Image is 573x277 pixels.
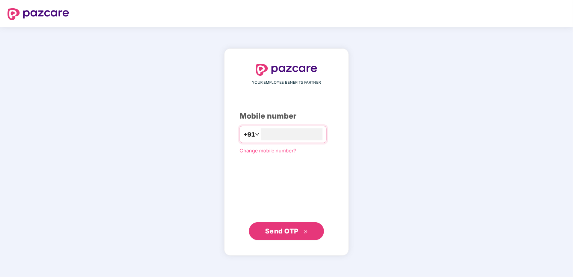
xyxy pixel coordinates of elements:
[8,8,69,20] img: logo
[303,229,308,234] span: double-right
[240,110,333,122] div: Mobile number
[244,130,255,139] span: +91
[240,148,296,154] a: Change mobile number?
[265,227,299,235] span: Send OTP
[252,80,321,86] span: YOUR EMPLOYEE BENEFITS PARTNER
[255,132,259,137] span: down
[249,222,324,240] button: Send OTPdouble-right
[256,64,317,76] img: logo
